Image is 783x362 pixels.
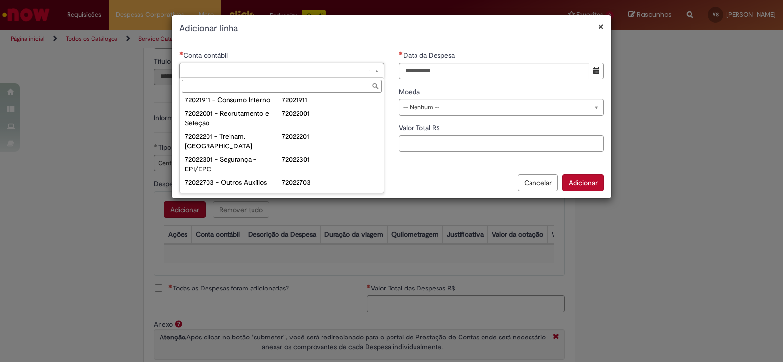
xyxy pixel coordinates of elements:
div: 72022001 - Recrutamento e Seleção [185,108,282,128]
div: 72021911 [282,95,379,105]
div: 72022201 [282,131,379,141]
div: 72022301 - Segurança - EPI/EPC [185,154,282,174]
div: 72022703 [282,177,379,187]
div: 72022703 - Outros Auxílios [185,177,282,187]
div: [PHONE_NUMBER] - Mobile - Serviços Voz [185,191,282,210]
div: 72032001 [282,191,379,200]
div: 72022201 - Treinam. [GEOGRAPHIC_DATA] [185,131,282,151]
div: 72021911 - Consumo Interno [185,95,282,105]
div: 72022001 [282,108,379,118]
ul: Conta contábil [180,95,384,193]
div: 72022301 [282,154,379,164]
